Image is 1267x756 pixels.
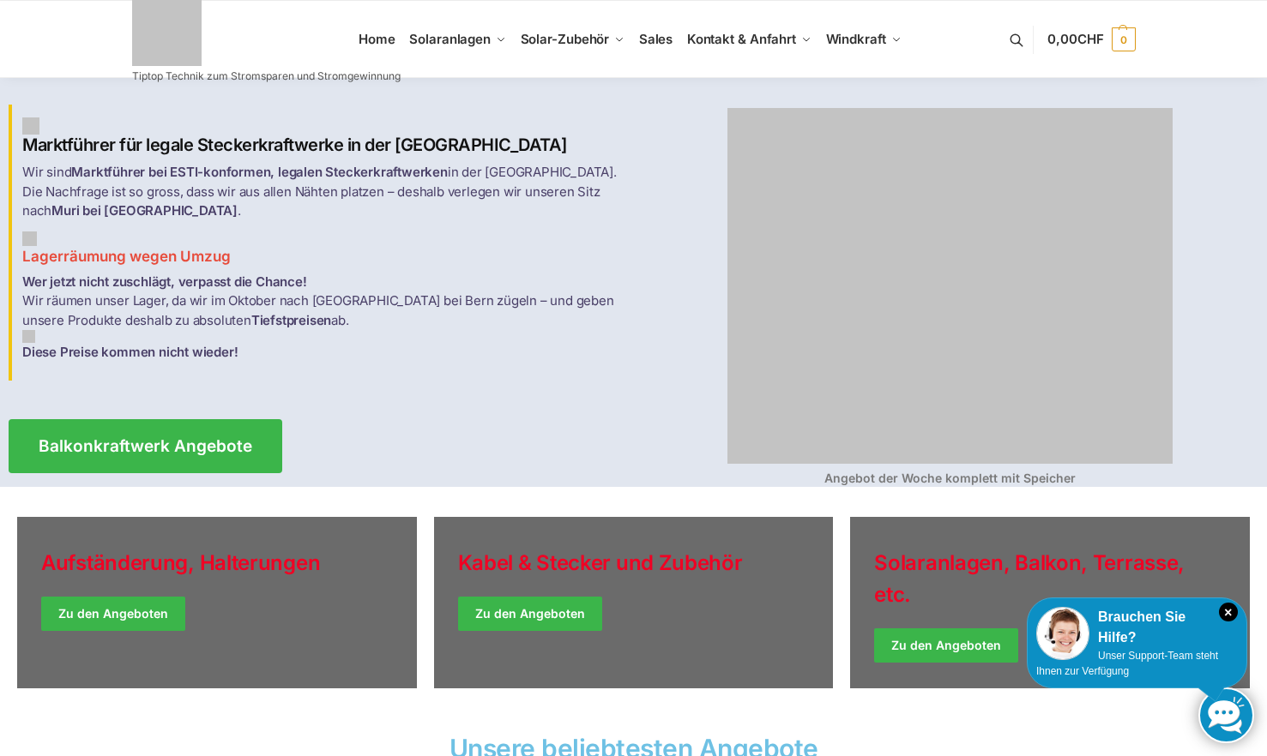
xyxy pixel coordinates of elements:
strong: Muri bei [GEOGRAPHIC_DATA] [51,202,238,219]
span: Unser Support-Team steht Ihnen zur Verfügung [1036,650,1218,677]
span: Balkonkraftwerk Angebote [39,438,252,454]
a: Solaranlagen [402,1,513,78]
p: Wir räumen unser Lager, da wir im Oktober nach [GEOGRAPHIC_DATA] bei Bern zügeln – und geben unse... [22,273,624,363]
h2: Marktführer für legale Steckerkraftwerke in der [GEOGRAPHIC_DATA] [22,117,624,156]
span: Kontakt & Anfahrt [687,31,796,47]
p: Wir sind in der [GEOGRAPHIC_DATA]. Die Nachfrage ist so gross, dass wir aus allen Nähten platzen ... [22,163,624,221]
a: Winter Jackets [850,517,1250,688]
strong: Wer jetzt nicht zuschlägt, verpasst die Chance! [22,273,307,290]
p: Tiptop Technik zum Stromsparen und Stromgewinnung [132,71,401,81]
img: Home 4 [727,108,1173,464]
a: Solar-Zubehör [513,1,631,78]
a: Kontakt & Anfahrt [679,1,818,78]
span: CHF [1077,31,1104,47]
span: Sales [639,31,673,47]
img: Customer service [1036,607,1089,660]
span: 0,00 [1047,31,1103,47]
strong: Angebot der Woche komplett mit Speicher [824,471,1076,485]
a: Sales [631,1,679,78]
a: Balkonkraftwerk Angebote [9,419,282,473]
span: 0 [1112,27,1136,51]
strong: Tiefstpreisen [251,312,331,328]
a: Windkraft [818,1,908,78]
span: Windkraft [826,31,886,47]
a: 0,00CHF 0 [1047,14,1135,65]
strong: Marktführer bei ESTI-konformen, legalen Steckerkraftwerken [71,164,447,180]
div: Brauchen Sie Hilfe? [1036,607,1238,648]
a: Holiday Style [17,517,417,688]
span: Solar-Zubehör [521,31,610,47]
img: Home 1 [22,117,39,135]
h3: Lagerräumung wegen Umzug [22,231,624,267]
span: Solaranlagen [409,31,491,47]
strong: Diese Preise kommen nicht wieder! [22,344,238,360]
a: Holiday Style [434,517,834,688]
img: Home 2 [22,231,37,246]
i: Schließen [1219,603,1238,621]
img: Home 3 [22,330,35,343]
